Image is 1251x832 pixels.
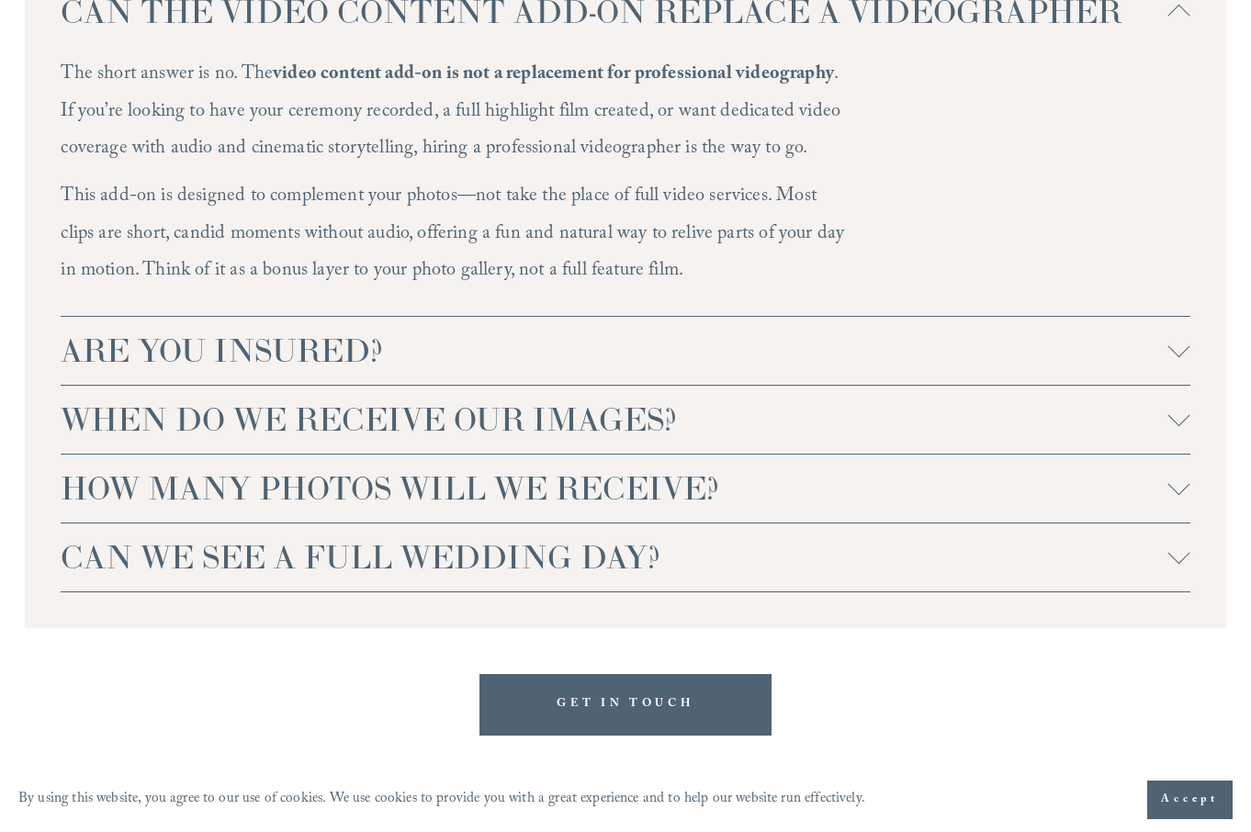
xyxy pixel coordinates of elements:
[61,523,1189,591] button: CAN WE SEE A FULL WEDDING DAY?
[61,179,851,290] p: This add-on is designed to complement your photos—not take the place of full video services. Most...
[1161,791,1219,809] span: Accept
[61,57,851,168] p: The short answer is no. The . If you’re looking to have your ceremony recorded, a full highlight ...
[18,786,865,815] p: By using this website, you agree to our use of cookies. We use cookies to provide you with a grea...
[61,386,1189,454] button: WHEN DO WE RECEIVE OUR IMAGES?
[61,46,1189,315] div: CAN THE VIDEO CONTENT ADD-ON REPLACE A VIDEOGRAPHER
[479,674,772,736] a: GET IN TOUCH
[1147,781,1233,819] button: Accept
[61,468,1167,509] span: HOW MANY PHOTOS WILL WE RECEIVE?
[61,317,1189,385] button: ARE YOU INSURED?
[61,331,1167,371] span: ARE YOU INSURED?
[273,60,834,91] strong: video content add-on is not a replacement for professional videography
[61,455,1189,523] button: HOW MANY PHOTOS WILL WE RECEIVE?
[61,399,1167,440] span: WHEN DO WE RECEIVE OUR IMAGES?
[61,537,1167,578] span: CAN WE SEE A FULL WEDDING DAY?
